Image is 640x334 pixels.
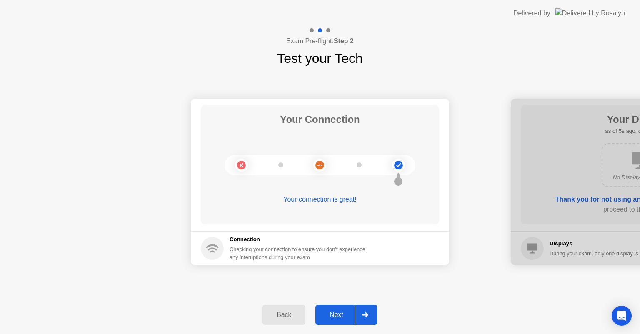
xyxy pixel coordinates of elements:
button: Back [262,305,305,325]
h1: Test your Tech [277,48,363,68]
div: Delivered by [513,8,550,18]
div: Next [318,311,355,319]
img: Delivered by Rosalyn [555,8,625,18]
b: Step 2 [334,37,354,45]
div: Your connection is great! [201,194,439,204]
div: Checking your connection to ensure you don’t experience any interuptions during your exam [230,245,370,261]
div: Back [265,311,303,319]
button: Next [315,305,377,325]
h4: Exam Pre-flight: [286,36,354,46]
div: Open Intercom Messenger [612,306,632,326]
h1: Your Connection [280,112,360,127]
h5: Connection [230,235,370,244]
